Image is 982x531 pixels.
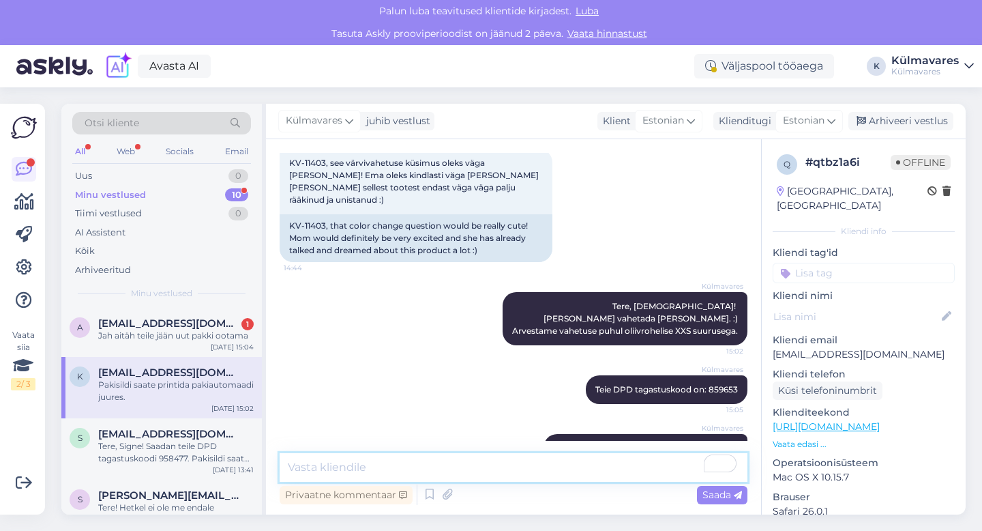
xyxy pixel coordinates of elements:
span: k [77,371,83,382]
div: All [72,143,88,160]
div: [DATE] 13:41 [213,465,254,475]
textarea: To enrich screen reader interactions, please activate Accessibility in Grammarly extension settings [280,453,747,482]
div: Tere, Signe! Saadan teile DPD tagastuskoodi 958477. Pakisildi saate printida pakiautomaadi juures... [98,440,254,465]
div: Web [114,143,138,160]
div: AI Assistent [75,226,125,240]
div: Kõik [75,244,95,258]
span: Külmavares [286,113,342,128]
div: Tere! Hetkel ei ole me endale tootmisplaani halli camo värvi Supervarest lisanud. Midagi sarnast ... [98,502,254,526]
a: Avasta AI [138,55,211,78]
p: Mac OS X 10.15.7 [773,470,955,485]
div: 0 [228,207,248,220]
div: Klienditugi [713,114,771,128]
input: Lisa nimi [773,309,939,324]
div: K [867,57,886,76]
div: # qtbz1a6i [805,154,891,171]
div: Minu vestlused [75,188,146,202]
div: 2 / 3 [11,378,35,390]
span: KV-11403, see värvivahetuse küsimus oleks väga [PERSON_NAME]! Ema oleks kindlasti väga [PERSON_NA... [289,158,541,205]
span: Külmavares [692,364,743,375]
span: alinavaabel68@gmail.com [98,317,240,330]
div: 10 [225,188,248,202]
span: a [77,322,83,332]
p: Klienditeekond [773,405,955,420]
span: 15:05 [692,405,743,415]
span: s [78,433,83,443]
div: Email [222,143,251,160]
span: Offline [891,155,951,170]
div: Külmavares [891,66,959,77]
div: Vaata siia [11,329,35,390]
span: Estonian [783,113,824,128]
div: Arhiveeritud [75,263,131,277]
span: q [784,159,790,169]
div: [GEOGRAPHIC_DATA], [GEOGRAPHIC_DATA] [777,184,927,213]
p: Operatsioonisüsteem [773,456,955,470]
span: 14:44 [284,263,335,273]
div: Kliendi info [773,225,955,238]
span: Tere, [DEMOGRAPHIC_DATA]! [PERSON_NAME] vahetada [PERSON_NAME]. :) Arvestame vahetuse puhul oliiv... [512,301,738,336]
div: Arhiveeri vestlus [848,112,953,130]
input: Lisa tag [773,263,955,283]
div: Uus [75,169,92,183]
p: Kliendi telefon [773,367,955,382]
div: Väljaspool tööaega [694,54,834,78]
a: [URL][DOMAIN_NAME] [773,420,880,433]
span: Otsi kliente [85,116,139,130]
p: Brauser [773,490,955,504]
p: Kliendi email [773,333,955,347]
div: Privaatne kommentaar [280,486,413,504]
span: kirke.kuiv@gmail.com [98,367,240,379]
div: Jah aitäh teile jään uut pakki ootama [98,330,254,342]
p: Kliendi nimi [773,289,955,303]
span: Külmavares [692,281,743,291]
a: Vaata hinnastust [563,27,651,40]
div: Socials [163,143,196,160]
span: s [78,494,83,504]
span: Teie DPD tagastuskood on: 859653 [595,384,738,394]
a: KülmavaresKülmavares [891,55,974,77]
p: Safari 26.0.1 [773,504,955,519]
div: [DATE] 15:04 [211,342,254,352]
span: Minu vestlused [131,287,192,300]
div: juhib vestlust [361,114,430,128]
span: Külmavares [692,423,743,433]
span: sandra-rank@hotmail.com [98,489,240,502]
div: Külmavares [891,55,959,66]
span: 15:02 [692,346,743,356]
div: Küsi telefoninumbrit [773,382,882,400]
div: [DATE] 15:02 [211,403,254,414]
span: Luba [571,5,603,17]
div: 0 [228,169,248,183]
div: KV-11403, that color change question would be really cute! Mom would definitely be very excited a... [280,214,552,262]
div: 1 [241,318,254,330]
div: Pakisildi saate printida pakiautomaadi juures. [98,379,254,403]
p: Vaata edasi ... [773,438,955,450]
p: [EMAIL_ADDRESS][DOMAIN_NAME] [773,347,955,362]
span: Estonian [642,113,684,128]
div: Klient [597,114,631,128]
span: Saada [702,489,742,501]
span: signetonisson@mail.ee [98,428,240,440]
img: explore-ai [104,52,132,81]
img: Askly Logo [11,115,37,141]
p: Kliendi tag'id [773,246,955,260]
div: Tiimi vestlused [75,207,142,220]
